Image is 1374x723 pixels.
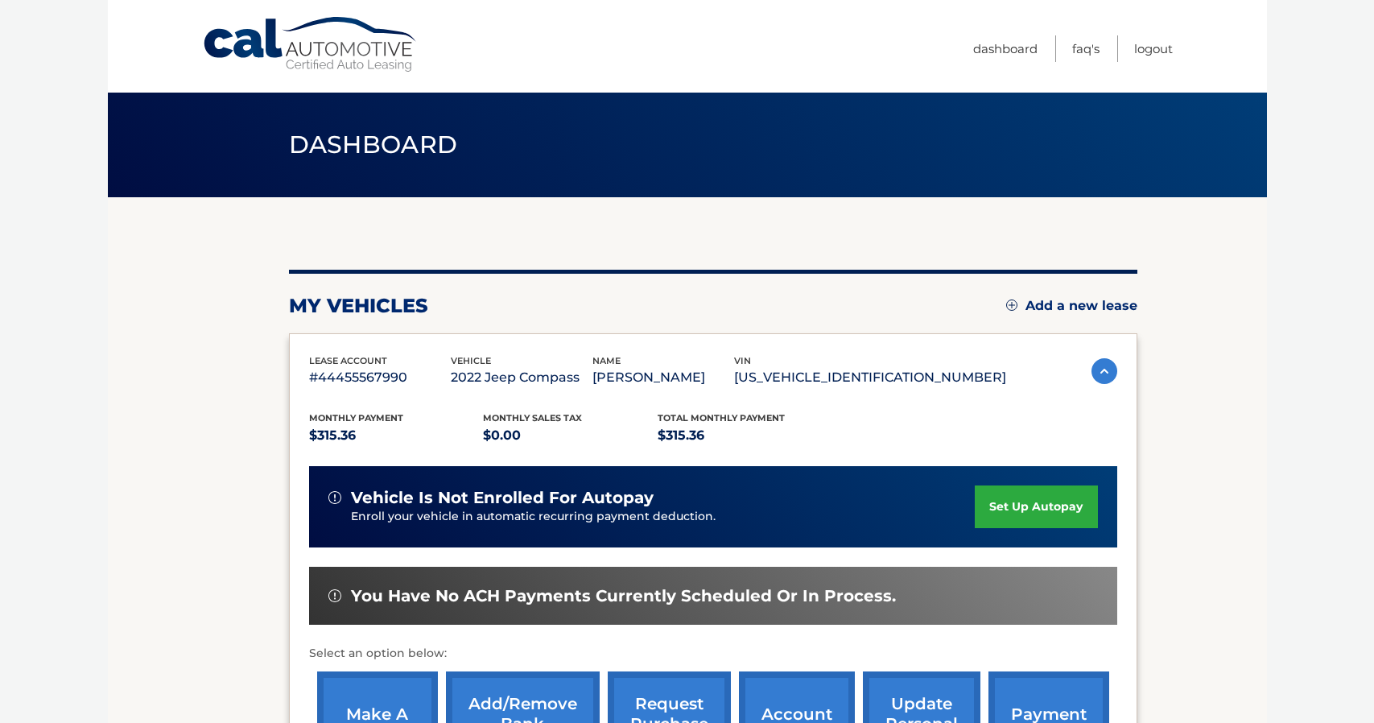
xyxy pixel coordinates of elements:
p: Select an option below: [309,644,1117,663]
span: You have no ACH payments currently scheduled or in process. [351,586,896,606]
span: vehicle [451,355,491,366]
p: [PERSON_NAME] [592,366,734,389]
p: $315.36 [658,424,832,447]
img: add.svg [1006,300,1017,311]
p: [US_VEHICLE_IDENTIFICATION_NUMBER] [734,366,1006,389]
p: $315.36 [309,424,484,447]
a: FAQ's [1072,35,1100,62]
span: Dashboard [289,130,458,159]
span: vin [734,355,751,366]
img: alert-white.svg [328,491,341,504]
span: Total Monthly Payment [658,412,785,423]
img: alert-white.svg [328,589,341,602]
img: accordion-active.svg [1091,358,1117,384]
a: Dashboard [973,35,1038,62]
span: Monthly Payment [309,412,403,423]
span: lease account [309,355,387,366]
p: Enroll your vehicle in automatic recurring payment deduction. [351,508,976,526]
h2: my vehicles [289,294,428,318]
p: 2022 Jeep Compass [451,366,592,389]
span: vehicle is not enrolled for autopay [351,488,654,508]
a: Cal Automotive [202,16,419,73]
a: Logout [1134,35,1173,62]
span: Monthly sales Tax [483,412,582,423]
p: #44455567990 [309,366,451,389]
a: Add a new lease [1006,298,1137,314]
a: set up autopay [975,485,1097,528]
span: name [592,355,621,366]
p: $0.00 [483,424,658,447]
